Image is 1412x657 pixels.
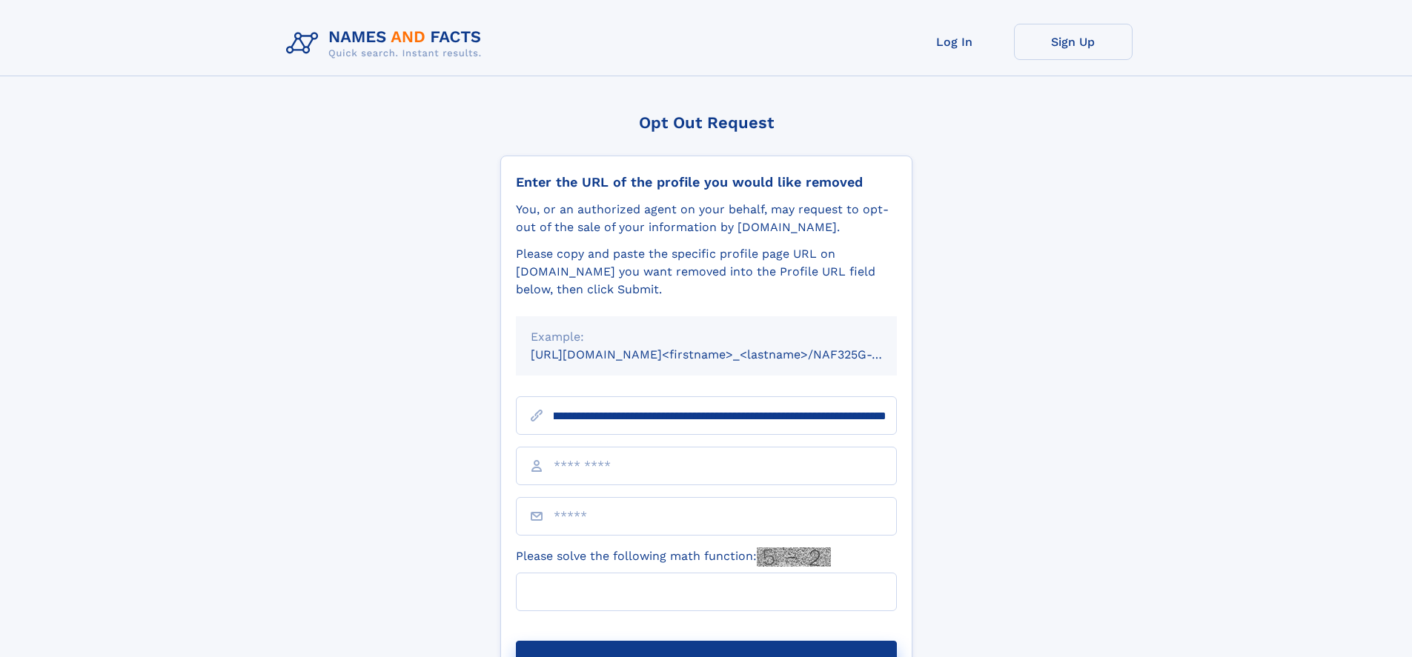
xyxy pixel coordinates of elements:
[1014,24,1133,60] a: Sign Up
[280,24,494,64] img: Logo Names and Facts
[531,328,882,346] div: Example:
[516,201,897,236] div: You, or an authorized agent on your behalf, may request to opt-out of the sale of your informatio...
[516,245,897,299] div: Please copy and paste the specific profile page URL on [DOMAIN_NAME] you want removed into the Pr...
[516,174,897,190] div: Enter the URL of the profile you would like removed
[531,347,925,361] small: [URL][DOMAIN_NAME]<firstname>_<lastname>/NAF325G-xxxxxxxx
[500,113,912,132] div: Opt Out Request
[516,547,831,567] label: Please solve the following math function:
[895,24,1014,60] a: Log In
